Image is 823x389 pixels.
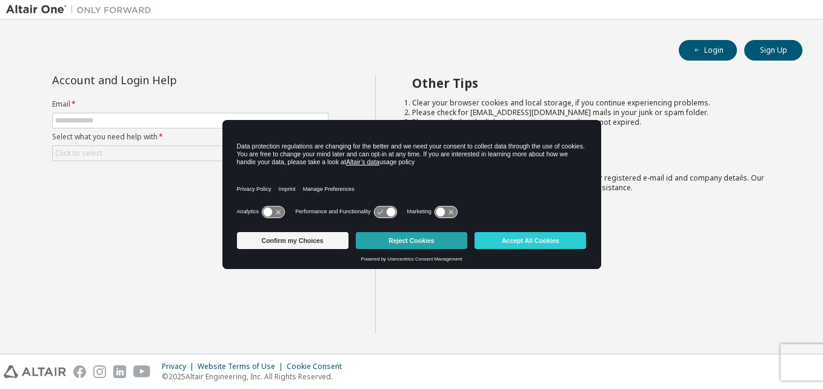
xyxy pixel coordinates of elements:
[52,75,273,85] div: Account and Login Help
[133,365,151,378] img: youtube.svg
[198,362,287,371] div: Website Terms of Use
[55,148,102,158] div: Click to select
[162,362,198,371] div: Privacy
[53,146,328,161] div: Click to select
[744,40,802,61] button: Sign Up
[6,4,158,16] img: Altair One
[93,365,106,378] img: instagram.svg
[412,108,781,118] li: Please check for [EMAIL_ADDRESS][DOMAIN_NAME] mails in your junk or spam folder.
[73,365,86,378] img: facebook.svg
[679,40,737,61] button: Login
[4,365,66,378] img: altair_logo.svg
[162,371,349,382] p: © 2025 Altair Engineering, Inc. All Rights Reserved.
[412,98,781,108] li: Clear your browser cookies and local storage, if you continue experiencing problems.
[412,118,781,127] li: Please verify that the links in the activation e-mails are not expired.
[287,362,349,371] div: Cookie Consent
[52,132,328,142] label: Select what you need help with
[412,75,781,91] h2: Other Tips
[113,365,126,378] img: linkedin.svg
[52,99,328,109] label: Email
